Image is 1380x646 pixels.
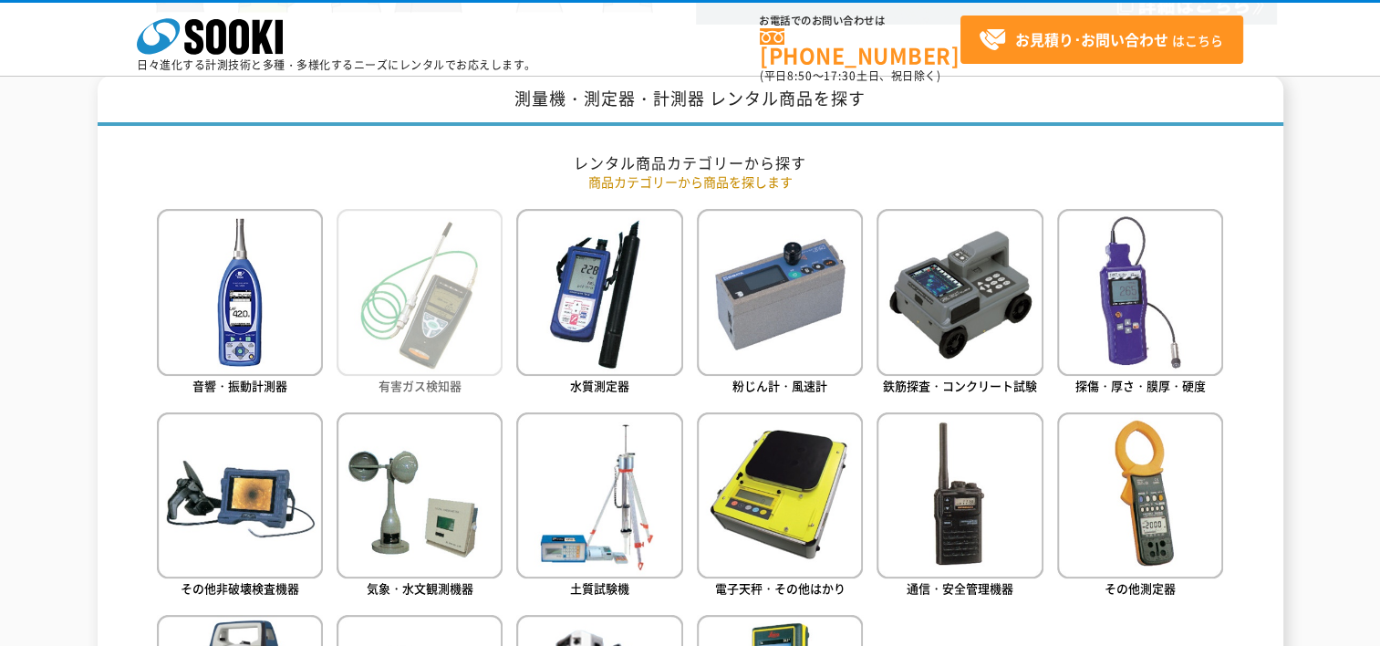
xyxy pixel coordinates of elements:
a: [PHONE_NUMBER] [760,28,960,66]
img: 気象・水文観測機器 [337,412,503,578]
a: 土質試験機 [516,412,682,601]
a: 粉じん計・風速計 [697,209,863,398]
img: 通信・安全管理機器 [877,412,1043,578]
span: はこちら [979,26,1223,54]
strong: お見積り･お問い合わせ [1015,28,1168,50]
a: 気象・水文観測機器 [337,412,503,601]
a: 電子天秤・その他はかり [697,412,863,601]
img: 音響・振動計測器 [157,209,323,375]
a: お見積り･お問い合わせはこちら [960,16,1243,64]
h2: レンタル商品カテゴリーから探す [157,153,1224,172]
a: その他非破壊検査機器 [157,412,323,601]
a: 通信・安全管理機器 [877,412,1043,601]
span: その他測定器 [1105,579,1176,597]
span: 有害ガス検知器 [379,377,462,394]
span: 音響・振動計測器 [192,377,287,394]
p: 商品カテゴリーから商品を探します [157,172,1224,192]
h1: 測量機・測定器・計測器 レンタル商品を探す [98,76,1283,126]
img: 土質試験機 [516,412,682,578]
a: 水質測定器 [516,209,682,398]
a: 有害ガス検知器 [337,209,503,398]
span: 探傷・厚さ・膜厚・硬度 [1075,377,1206,394]
a: 鉄筋探査・コンクリート試験 [877,209,1043,398]
span: 土質試験機 [570,579,629,597]
img: その他測定器 [1057,412,1223,578]
span: 鉄筋探査・コンクリート試験 [883,377,1037,394]
span: 17:30 [824,68,856,84]
a: 音響・振動計測器 [157,209,323,398]
span: 電子天秤・その他はかり [715,579,846,597]
a: 探傷・厚さ・膜厚・硬度 [1057,209,1223,398]
a: その他測定器 [1057,412,1223,601]
img: 水質測定器 [516,209,682,375]
p: 日々進化する計測技術と多種・多様化するニーズにレンタルでお応えします。 [137,59,536,70]
span: 気象・水文観測機器 [367,579,473,597]
span: 水質測定器 [570,377,629,394]
img: 電子天秤・その他はかり [697,412,863,578]
img: 探傷・厚さ・膜厚・硬度 [1057,209,1223,375]
span: (平日 ～ 土日、祝日除く) [760,68,940,84]
span: お電話でのお問い合わせは [760,16,960,26]
span: 粉じん計・風速計 [732,377,827,394]
span: 通信・安全管理機器 [907,579,1013,597]
img: 鉄筋探査・コンクリート試験 [877,209,1043,375]
span: 8:50 [787,68,813,84]
span: その他非破壊検査機器 [181,579,299,597]
img: 有害ガス検知器 [337,209,503,375]
img: 粉じん計・風速計 [697,209,863,375]
img: その他非破壊検査機器 [157,412,323,578]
